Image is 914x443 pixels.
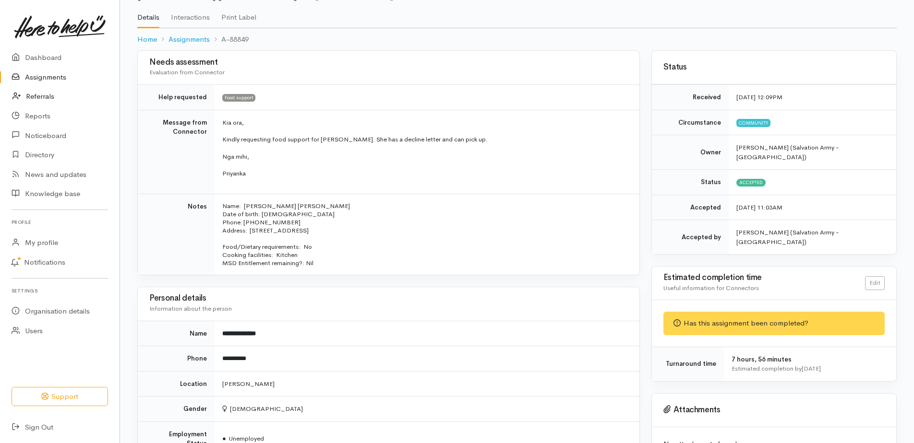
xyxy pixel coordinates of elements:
span: Useful information for Connectors [663,284,759,292]
span: 7 hours, 56 minutes [732,355,792,363]
span: Food support [222,94,255,102]
td: Accepted by [652,220,729,255]
h3: Estimated completion time [663,273,865,282]
h3: Needs assessment [149,58,628,67]
td: Gender [138,396,215,422]
td: [PERSON_NAME] (Salvation Army - [GEOGRAPHIC_DATA]) [729,220,896,255]
td: Notes [138,194,215,275]
td: Circumstance [652,110,729,135]
span: ● [222,434,226,443]
td: Name [138,321,215,346]
h6: Settings [12,284,108,297]
p: Nga mihi, [222,152,628,162]
td: Accepted [652,195,729,220]
span: Community [736,119,770,127]
td: Status [652,170,729,195]
a: Print Label [221,0,256,27]
span: [PERSON_NAME] (Salvation Army - [GEOGRAPHIC_DATA]) [736,143,839,161]
time: [DATE] [802,364,821,373]
td: Help requested [138,85,215,110]
a: Assignments [168,34,210,45]
span: Unemployed [222,434,264,443]
a: Edit [865,276,885,290]
td: Phone [138,346,215,372]
h3: Personal details [149,294,628,303]
a: Home [137,34,157,45]
div: Estimated completion by [732,364,885,373]
a: Details [137,0,159,28]
div: Has this assignment been completed? [663,312,885,335]
nav: breadcrumb [137,28,897,51]
p: Food/Dietary requirements: No Cooking facilities: Kitchen MSD Entitlement remaining?: Nil [222,243,628,267]
h6: Profile [12,216,108,229]
p: Kia ora, [222,118,628,128]
p: Priyanka [222,169,628,178]
span: Information about the person [149,304,232,313]
span: Evaluation from Connector [149,68,225,76]
a: Interactions [171,0,210,27]
td: Turnaround time [652,347,724,381]
span: Accepted [736,179,766,187]
td: [PERSON_NAME] [215,371,639,396]
td: Owner [652,135,729,170]
p: Address: [STREET_ADDRESS] [222,226,628,234]
h3: Status [663,63,885,72]
td: Received [652,85,729,110]
li: A-88849 [210,34,249,45]
time: [DATE] 11:03AM [736,203,782,211]
p: Name: [PERSON_NAME] [PERSON_NAME] Date of birth: [DEMOGRAPHIC_DATA] Phone: [PHONE_NUMBER] [222,202,628,226]
h3: Attachments [663,405,885,415]
time: [DATE] 12:09PM [736,93,782,101]
span: [DEMOGRAPHIC_DATA] [222,405,303,413]
td: Message from Connector [138,110,215,194]
p: Kindly requesting food support for [PERSON_NAME]. She has a decline letter and can pick up. [222,135,628,144]
td: Location [138,371,215,396]
button: Support [12,387,108,407]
